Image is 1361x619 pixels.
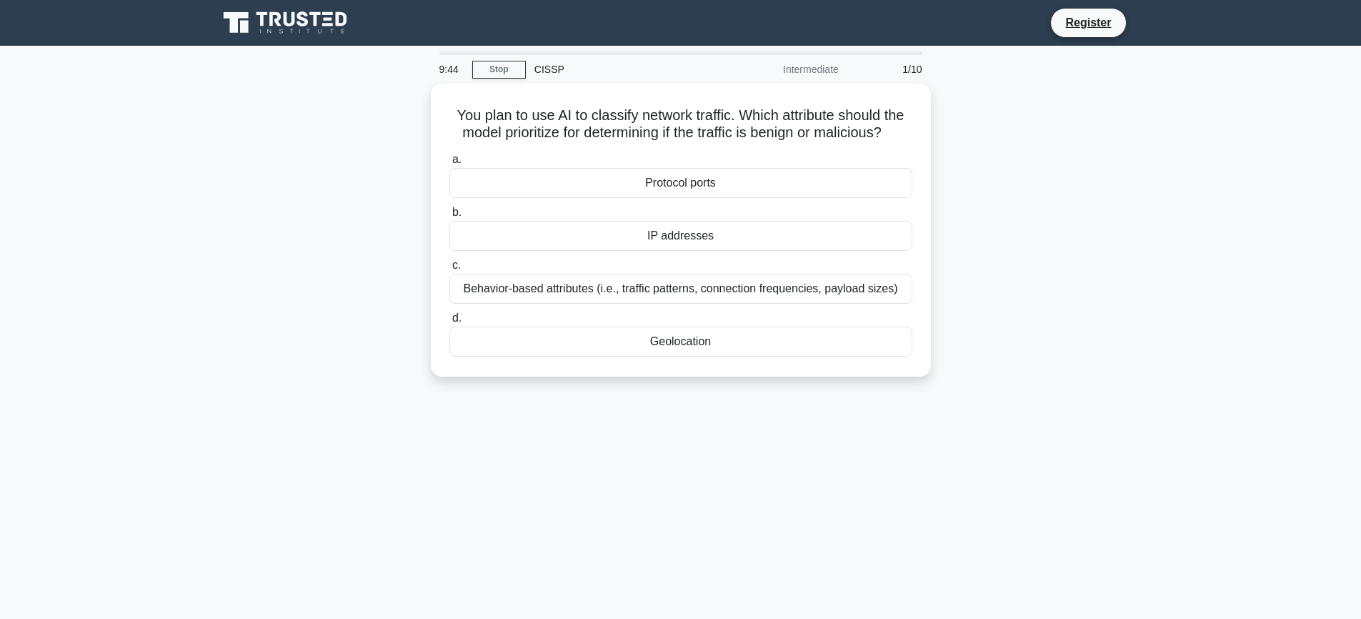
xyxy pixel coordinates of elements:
a: Register [1057,14,1120,31]
span: c. [452,259,461,271]
div: Behavior-based attributes (i.e., traffic patterns, connection frequencies, payload sizes) [449,274,912,304]
span: a. [452,153,462,165]
div: 9:44 [431,55,472,84]
a: Stop [472,61,526,79]
h5: You plan to use AI to classify network traffic. Which attribute should the model prioritize for d... [448,107,914,142]
div: Intermediate [722,55,847,84]
div: CISSP [526,55,722,84]
span: d. [452,312,462,324]
div: Geolocation [449,327,912,357]
div: Protocol ports [449,168,912,198]
div: IP addresses [449,221,912,251]
span: b. [452,206,462,218]
div: 1/10 [847,55,931,84]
